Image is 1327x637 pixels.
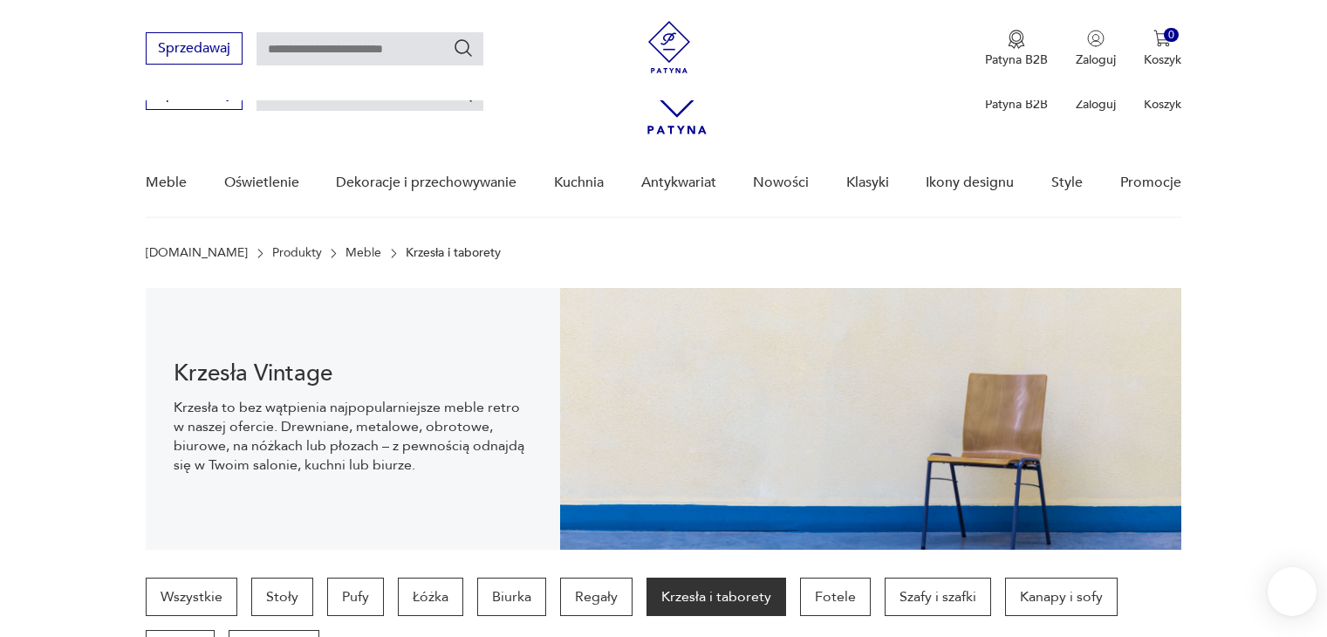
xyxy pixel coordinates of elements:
p: Koszyk [1144,96,1181,113]
a: Meble [146,149,187,216]
a: Style [1051,149,1083,216]
p: Zaloguj [1076,51,1116,68]
img: bc88ca9a7f9d98aff7d4658ec262dcea.jpg [560,288,1181,550]
a: Regały [560,578,633,616]
div: 0 [1164,28,1179,43]
a: Antykwariat [641,149,716,216]
a: Kuchnia [554,149,604,216]
p: Krzesła to bez wątpienia najpopularniejsze meble retro w naszej ofercie. Drewniane, metalowe, obr... [174,398,532,475]
a: Pufy [327,578,384,616]
iframe: Smartsupp widget button [1268,567,1317,616]
a: Ikony designu [926,149,1014,216]
a: Sprzedawaj [146,89,243,101]
a: Meble [345,246,381,260]
a: Klasyki [846,149,889,216]
a: Produkty [272,246,322,260]
button: 0Koszyk [1144,30,1181,68]
h1: Krzesła Vintage [174,363,532,384]
button: Patyna B2B [985,30,1048,68]
button: Zaloguj [1076,30,1116,68]
a: Wszystkie [146,578,237,616]
a: Ikona medaluPatyna B2B [985,30,1048,68]
img: Ikonka użytkownika [1087,30,1105,47]
p: Krzesła i taborety [406,246,501,260]
img: Patyna - sklep z meblami i dekoracjami vintage [643,21,695,73]
p: Koszyk [1144,51,1181,68]
a: Promocje [1120,149,1181,216]
a: Krzesła i taborety [646,578,786,616]
button: Szukaj [453,38,474,58]
a: Biurka [477,578,546,616]
p: Patyna B2B [985,96,1048,113]
img: Ikona medalu [1008,30,1025,49]
p: Patyna B2B [985,51,1048,68]
a: [DOMAIN_NAME] [146,246,248,260]
a: Łóżka [398,578,463,616]
img: Ikona koszyka [1153,30,1171,47]
button: Sprzedawaj [146,32,243,65]
a: Szafy i szafki [885,578,991,616]
a: Oświetlenie [224,149,299,216]
a: Dekoracje i przechowywanie [336,149,516,216]
a: Nowości [753,149,809,216]
p: Zaloguj [1076,96,1116,113]
a: Kanapy i sofy [1005,578,1118,616]
a: Stoły [251,578,313,616]
a: Fotele [800,578,871,616]
a: Sprzedawaj [146,44,243,56]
